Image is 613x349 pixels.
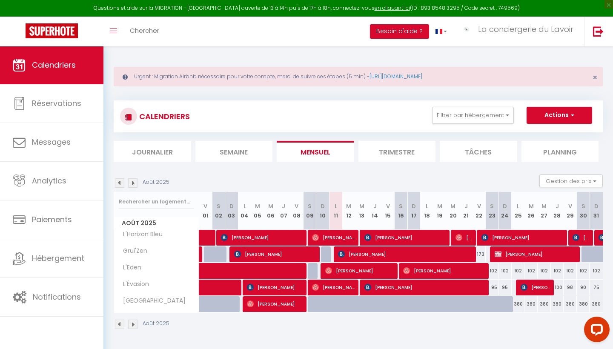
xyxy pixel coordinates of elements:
[114,67,603,86] div: Urgent : Migration Airbnb nécessaire pour votre compte, merci de suivre ces étapes (5 min) -
[130,26,159,35] span: Chercher
[335,202,337,210] abbr: L
[33,292,81,302] span: Notifications
[247,279,304,295] span: [PERSON_NAME]
[221,229,304,246] span: [PERSON_NAME]
[459,192,473,230] th: 21
[381,192,395,230] th: 15
[203,202,207,210] abbr: V
[234,246,318,262] span: [PERSON_NAME]
[325,263,395,279] span: [PERSON_NAME]
[32,60,76,70] span: Calendriers
[375,4,410,11] a: en cliquant ici
[453,17,584,46] a: ... La conciergerie du Lavoir
[538,192,551,230] th: 27
[225,192,238,230] th: 03
[437,202,442,210] abbr: M
[115,280,151,289] span: L'Évasion
[399,202,403,210] abbr: S
[115,246,149,256] span: Grui'Zen
[212,192,225,230] th: 02
[199,192,212,230] th: 01
[312,229,356,246] span: [PERSON_NAME]
[568,202,572,210] abbr: V
[498,263,512,279] div: 102
[368,192,381,230] th: 14
[524,296,538,312] div: 380
[481,229,565,246] span: [PERSON_NAME]
[455,229,473,246] span: [PERSON_NAME]
[412,202,416,210] abbr: D
[577,192,590,230] th: 30
[521,279,551,295] span: [PERSON_NAME]
[308,202,312,210] abbr: S
[564,263,577,279] div: 102
[251,192,264,230] th: 05
[486,280,499,295] div: 95
[564,280,577,295] div: 98
[594,202,599,210] abbr: D
[541,202,547,210] abbr: M
[32,137,71,147] span: Messages
[527,107,592,124] button: Actions
[277,141,354,162] li: Mensuel
[473,246,486,262] div: 173
[590,280,603,295] div: 75
[503,202,507,210] abbr: D
[498,192,512,230] th: 24
[539,174,603,187] button: Gestion des prix
[556,202,559,210] abbr: J
[524,263,538,279] div: 102
[370,24,429,39] button: Besoin d'aide ?
[517,202,519,210] abbr: L
[329,192,342,230] th: 11
[358,141,436,162] li: Trimestre
[403,263,487,279] span: [PERSON_NAME]
[577,296,590,312] div: 380
[115,296,188,306] span: [GEOGRAPHIC_DATA]
[338,246,474,262] span: [PERSON_NAME]
[564,296,577,312] div: 380
[498,280,512,295] div: 95
[316,192,329,230] th: 10
[303,192,316,230] th: 09
[290,192,304,230] th: 08
[268,202,273,210] abbr: M
[529,202,534,210] abbr: M
[195,141,273,162] li: Semaine
[282,202,285,210] abbr: J
[551,296,564,312] div: 380
[143,178,169,186] p: Août 2025
[477,202,481,210] abbr: V
[440,141,517,162] li: Tâches
[346,202,351,210] abbr: M
[238,192,251,230] th: 04
[143,320,169,328] p: Août 2025
[433,192,447,230] th: 19
[32,98,81,109] span: Réservations
[551,192,564,230] th: 28
[32,175,66,186] span: Analytics
[464,202,468,210] abbr: J
[355,192,369,230] th: 13
[577,313,613,349] iframe: LiveChat chat widget
[577,263,590,279] div: 102
[119,194,194,209] input: Rechercher un logement...
[524,192,538,230] th: 26
[590,192,603,230] th: 31
[277,192,290,230] th: 07
[407,192,421,230] th: 17
[295,202,298,210] abbr: V
[217,202,221,210] abbr: S
[486,263,499,279] div: 102
[590,296,603,312] div: 380
[394,192,407,230] th: 16
[450,202,455,210] abbr: M
[478,24,573,34] span: La conciergerie du Lavoir
[551,280,564,295] div: 100
[370,73,422,80] a: [URL][DOMAIN_NAME]
[581,202,585,210] abbr: S
[486,192,499,230] th: 23
[137,107,190,126] h3: CALENDRIERS
[123,17,166,46] a: Chercher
